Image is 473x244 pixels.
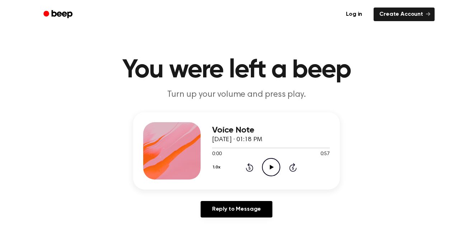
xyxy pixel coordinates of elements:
a: Log in [339,6,369,23]
a: Reply to Message [201,201,272,217]
a: Beep [38,8,79,21]
span: 0:00 [212,150,221,158]
span: [DATE] · 01:18 PM [212,137,262,143]
h1: You were left a beep [53,57,420,83]
a: Create Account [374,8,435,21]
button: 1.0x [212,161,223,173]
h3: Voice Note [212,125,330,135]
p: Turn up your volume and press play. [99,89,374,101]
span: 0:57 [320,150,330,158]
